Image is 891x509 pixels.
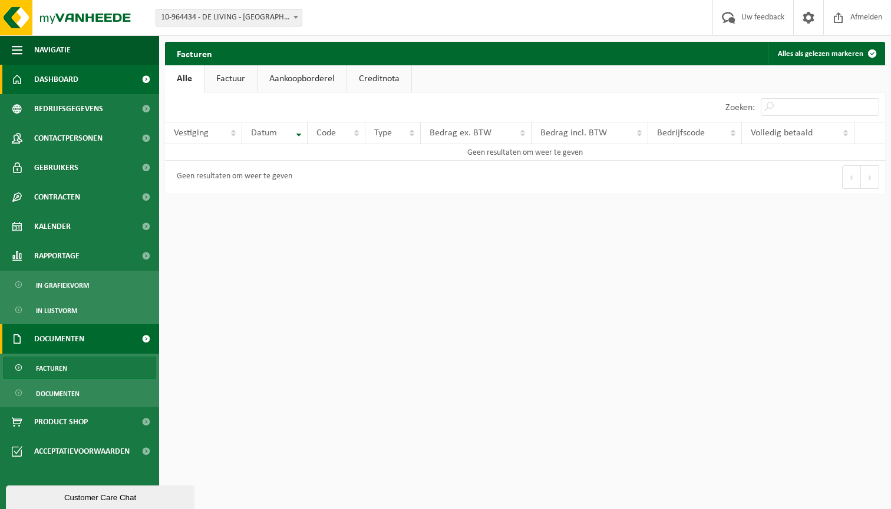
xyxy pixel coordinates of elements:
[34,153,78,182] span: Gebruikers
[251,128,277,138] span: Datum
[156,9,302,26] span: 10-964434 - DE LIVING - HARELBEKE
[6,483,197,509] iframe: chat widget
[34,241,80,271] span: Rapportage
[34,94,103,124] span: Bedrijfsgegevens
[347,65,411,92] a: Creditnota
[34,324,84,354] span: Documenten
[3,382,156,404] a: Documenten
[258,65,346,92] a: Aankoopborderel
[657,128,705,138] span: Bedrijfscode
[3,299,156,321] a: In lijstvorm
[842,165,861,189] button: Previous
[34,35,71,65] span: Navigatie
[171,167,292,188] div: Geen resultaten om weer te geven
[316,128,336,138] span: Code
[34,407,88,437] span: Product Shop
[156,9,302,26] span: 10-964434 - DE LIVING - HARELBEKE
[165,65,204,92] a: Alle
[751,128,813,138] span: Volledig betaald
[34,65,78,94] span: Dashboard
[374,128,392,138] span: Type
[34,212,71,241] span: Kalender
[34,437,130,466] span: Acceptatievoorwaarden
[204,65,257,92] a: Factuur
[768,42,884,65] button: Alles als gelezen markeren
[165,144,885,161] td: Geen resultaten om weer te geven
[36,382,80,405] span: Documenten
[36,274,89,297] span: In grafiekvorm
[165,42,224,65] h2: Facturen
[540,128,607,138] span: Bedrag incl. BTW
[725,103,755,112] label: Zoeken:
[34,124,103,153] span: Contactpersonen
[430,128,491,138] span: Bedrag ex. BTW
[36,300,77,322] span: In lijstvorm
[34,182,80,212] span: Contracten
[36,357,67,380] span: Facturen
[174,128,209,138] span: Vestiging
[3,357,156,379] a: Facturen
[3,274,156,296] a: In grafiekvorm
[861,165,879,189] button: Next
